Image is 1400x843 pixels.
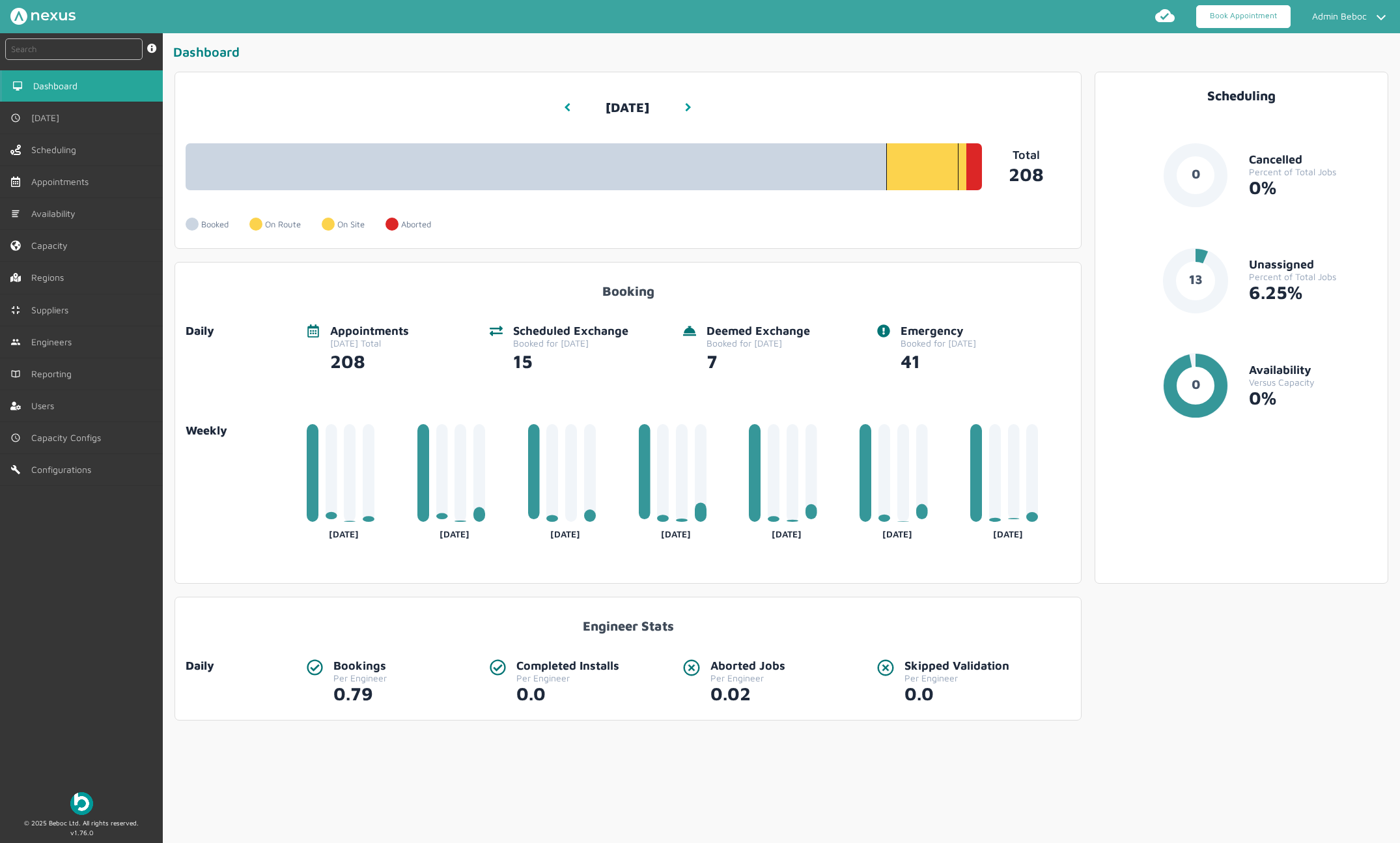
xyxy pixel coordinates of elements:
[10,8,76,25] img: Nexus
[1249,282,1377,303] div: 6.25%
[10,177,21,187] img: appointments-left-menu.svg
[1196,5,1291,28] a: Book Appointment
[201,220,229,229] p: Booked
[31,208,81,219] span: Availability
[417,524,492,539] div: [DATE]
[707,338,810,349] div: Booked for [DATE]
[1188,272,1202,287] text: 13
[330,349,409,372] div: 208
[1249,377,1377,388] div: Versus Capacity
[10,305,21,315] img: md-contract.svg
[710,659,785,673] div: Aborted Jobs
[31,177,94,187] span: Appointments
[249,211,322,238] a: On Route
[904,673,1009,683] div: Per Engineer
[10,145,21,155] img: scheduling-left-menu.svg
[265,220,301,229] p: On Route
[70,792,93,815] img: Beboc Logo
[337,220,365,229] p: On Site
[10,337,21,347] img: md-people.svg
[401,220,431,229] p: Aborted
[333,659,387,673] div: Bookings
[639,524,714,539] div: [DATE]
[385,211,452,238] a: Aborted
[1249,388,1377,408] div: 0%
[12,81,23,91] img: md-desktop.svg
[10,369,21,379] img: md-book.svg
[10,401,21,411] img: user-left-menu.svg
[31,337,77,347] span: Engineers
[31,401,59,411] span: Users
[1249,272,1377,282] div: Percent of Total Jobs
[1106,143,1377,229] a: 0CancelledPercent of Total Jobs0%
[1249,258,1377,272] div: Unassigned
[186,659,296,673] div: Daily
[707,324,810,338] div: Deemed Exchange
[31,433,106,443] span: Capacity Configs
[901,349,976,372] div: 41
[970,524,1045,539] div: [DATE]
[10,113,21,123] img: md-time.svg
[1249,177,1377,198] div: 0%
[707,349,810,372] div: 7
[1106,248,1377,334] a: 13UnassignedPercent of Total Jobs6.25%
[330,324,409,338] div: Appointments
[186,608,1071,633] div: Engineer Stats
[5,38,143,60] input: Search by: Ref, PostCode, MPAN, MPRN, Account, Customer
[901,324,976,338] div: Emergency
[749,524,824,539] div: [DATE]
[10,208,21,219] img: md-list.svg
[307,524,382,539] div: [DATE]
[528,524,603,539] div: [DATE]
[513,324,628,338] div: Scheduled Exchange
[31,240,73,251] span: Capacity
[982,162,1071,185] a: 208
[31,113,64,123] span: [DATE]
[1249,364,1377,377] div: Availability
[186,324,296,338] div: Daily
[513,338,628,349] div: Booked for [DATE]
[31,369,77,379] span: Reporting
[31,305,74,315] span: Suppliers
[186,211,249,238] a: Booked
[186,424,296,438] a: Weekly
[1191,166,1199,181] text: 0
[33,81,83,91] span: Dashboard
[1191,377,1199,392] text: 0
[333,673,387,683] div: Per Engineer
[513,349,628,372] div: 15
[31,464,96,475] span: Configurations
[982,149,1071,162] p: Total
[10,240,21,251] img: capacity-left-menu.svg
[10,272,21,283] img: regions.left-menu.svg
[904,683,1009,704] div: 0.0
[186,273,1071,298] div: Booking
[710,673,785,683] div: Per Engineer
[330,338,409,349] div: [DATE] Total
[31,272,69,283] span: Regions
[1249,153,1377,167] div: Cancelled
[1155,5,1175,26] img: md-cloud-done.svg
[31,145,81,155] span: Scheduling
[516,673,619,683] div: Per Engineer
[1106,88,1377,103] div: Scheduling
[710,683,785,704] div: 0.02
[1249,167,1377,177] div: Percent of Total Jobs
[322,211,385,238] a: On Site
[901,338,976,349] div: Booked for [DATE]
[516,683,619,704] div: 0.0
[516,659,619,673] div: Completed Installs
[904,659,1009,673] div: Skipped Validation
[10,464,21,475] img: md-build.svg
[606,90,649,126] h3: [DATE]
[173,44,1395,65] div: Dashboard
[860,524,934,539] div: [DATE]
[10,433,21,443] img: md-time.svg
[333,683,387,704] div: 0.79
